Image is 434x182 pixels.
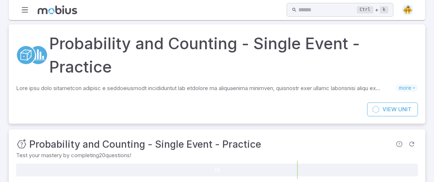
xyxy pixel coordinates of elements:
span: Unit [398,105,411,113]
a: Probability [16,45,36,65]
p: Lore ipsu dolo sitametcon adipisc e seddoeiusmodt incididuntut lab etdolore ma aliquaenima minimv... [16,84,396,92]
a: Statistics [28,45,48,65]
span: View [382,105,397,113]
a: ViewUnit [367,102,418,116]
h1: Probability and Counting - Single Event - Practice [49,32,418,78]
img: semi-circle.svg [402,4,413,15]
kbd: k [380,6,388,13]
span: Report an issue with the question [393,138,405,150]
kbd: Ctrl [357,6,373,13]
span: Refresh Question [405,138,418,150]
h3: Probability and Counting - Single Event - Practice [29,137,261,151]
div: + [357,5,388,14]
p: Test your mastery by completing 20 questions! [16,151,418,159]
